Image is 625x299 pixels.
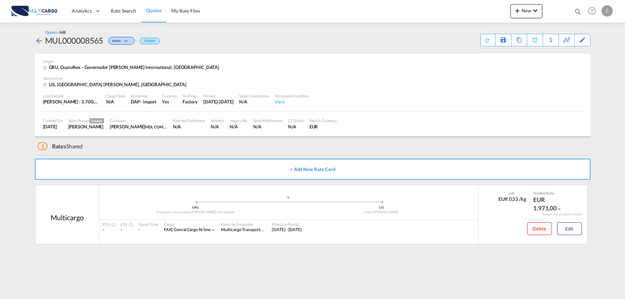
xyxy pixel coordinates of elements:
[106,93,125,98] div: Cargo Type
[68,118,104,123] div: Sales Person
[162,93,177,98] div: Customs
[272,222,302,227] div: Effective Period
[51,212,83,222] div: Multicargo
[43,93,101,98] div: Load Details
[221,227,265,233] div: Multicargo Transportes e Logistica
[173,123,205,130] div: N/A
[164,227,174,232] span: FAK
[221,227,284,232] span: Multicargo Transportes e Logistica
[103,227,104,232] span: -
[45,30,66,35] div: Quotes /AIR
[496,34,511,46] div: Save As Template
[510,4,542,18] button: icon-plus 400-fgNewicon-chevron-down
[533,191,568,196] div: Total Rate
[498,196,526,203] div: EUR 0,53 /kg
[109,223,114,227] md-icon: Estimated Time Of Departure
[43,59,582,64] div: Origin
[288,205,474,210] div: LIS
[574,8,582,18] div: icon-magnify
[138,227,159,233] div: -
[146,7,161,13] span: Quotes
[275,93,309,98] div: Terms and Condition
[112,39,122,45] span: Active
[527,222,552,235] button: Delete
[89,118,104,123] span: Creator
[541,191,547,195] span: Sell
[162,98,177,105] div: Yes
[171,8,200,14] span: My Rate Files
[211,228,216,233] md-icon: icon-chevron-down
[203,93,234,98] div: Period
[43,118,63,123] div: Created On
[172,227,173,232] span: |
[72,7,92,14] span: Analytics
[45,35,103,46] div: MUL000008565
[230,118,248,123] div: Inquiry No.
[203,98,234,105] div: 12 Oct 2025
[484,34,492,43] div: Quote PDF is not available at this time
[106,98,125,105] div: N/A
[35,35,45,46] div: icon-arrow-left
[284,196,293,199] md-icon: assets/icons/custom/roll-o-plane.svg
[52,143,66,149] span: Rates
[513,6,522,15] md-icon: icon-plus 400-fg
[68,123,104,130] div: Cesar Teixeira
[574,8,582,15] md-icon: icon-magnify
[310,123,337,130] div: EUR
[230,123,248,130] div: N/A
[601,5,613,17] div: C
[557,222,582,235] button: Edit
[310,118,337,123] div: Search Currency
[127,223,131,227] md-icon: Estimated Time Of Arrival
[173,118,205,123] div: External Reference
[103,205,289,210] div: GRU
[288,210,474,215] div: Lisbon [PERSON_NAME]
[531,6,540,15] md-icon: icon-chevron-down
[211,123,224,130] div: N/A
[103,210,289,215] div: Guarulhos - Governador [PERSON_NAME] International
[43,81,189,88] div: LIS, Lisbon Portela, Europe
[557,206,562,211] md-icon: icon-chevron-down
[253,123,282,130] div: N/A
[111,8,136,14] span: Rate Search
[43,123,63,130] div: 25 Sep 2025
[121,227,122,232] span: -
[35,159,591,180] button: + Add New Rate Card
[183,93,198,98] div: Stuffing
[586,5,601,18] div: Help
[123,39,131,43] md-icon: icon-chevron-down
[38,142,48,150] span: 1
[43,76,582,81] div: Destination
[140,38,159,44] div: Default
[108,37,135,45] div: Change Status Here
[272,227,302,233] div: 05 Dec 2023 - 12 Oct 2025
[121,222,131,227] div: ETA
[183,98,198,105] div: Factory Stuffing
[239,93,269,98] div: Sales Coordinator
[221,222,265,227] div: Rates by Forwarder
[513,8,540,13] span: New
[131,93,157,98] div: Incoterms
[288,118,304,123] div: CC Email
[103,35,136,46] div: Change Status Here
[43,64,221,70] div: GRU, Guarulhos - Governador André Franco Montoro International, South America
[35,37,43,45] md-icon: icon-arrow-left
[103,222,114,227] div: ETD
[484,38,490,43] md-icon: icon-refresh
[275,98,309,105] div: View
[164,222,216,227] div: Cargo
[138,222,159,227] div: Transit Time
[497,191,526,196] div: slab
[43,98,101,105] div: [PERSON_NAME] : 3.700,00 KG | Volumetric Wt : 1.680,00 KG
[533,196,568,212] div: EUR 1.971,00
[145,124,167,129] span: MDL COMEX
[537,212,587,216] div: Remark and Inclusion included
[586,5,598,17] span: Help
[272,227,302,232] span: [DATE] - [DATE]
[131,98,140,105] div: DAP
[110,118,167,123] div: Customer
[11,3,58,19] img: 82db67801a5411eeacfdbd8acfa81e61.png
[59,30,66,34] span: AIR
[211,118,224,123] div: Address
